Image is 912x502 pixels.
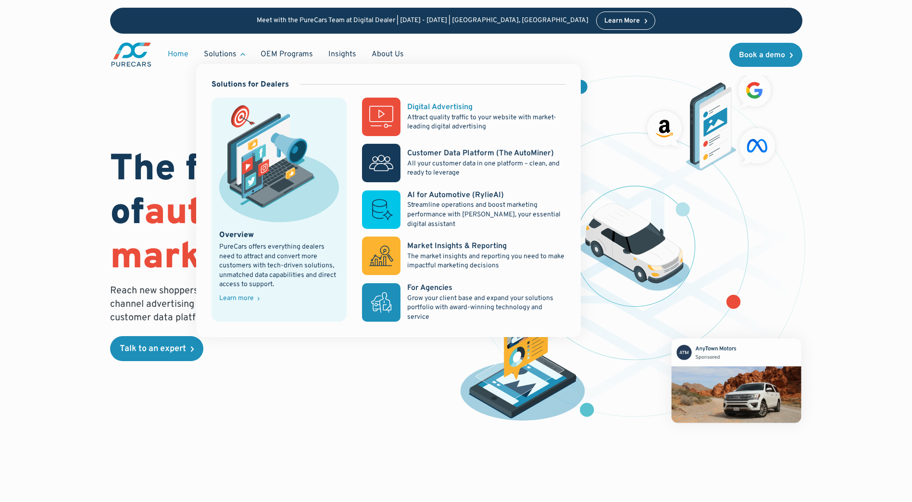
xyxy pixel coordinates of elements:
a: Talk to an expert [110,336,203,361]
div: AI for Automotive (RylieAI) [407,190,504,201]
div: Talk to an expert [120,345,186,353]
span: automotive marketing [110,191,342,281]
div: Learn more [219,295,254,302]
div: Solutions [204,49,237,60]
div: Market Insights & Reporting [407,241,507,251]
p: Grow your client base and expand your solutions portfolio with award-winning technology and service [407,294,565,322]
div: Customer Data Platform (The AutoMiner) [407,148,554,159]
a: marketing illustration showing social media channels and campaignsOverviewPureCars offers everyth... [212,98,347,322]
p: All your customer data in one platform – clean, and ready to leverage [407,159,565,178]
div: Learn More [604,18,640,25]
a: Customer Data Platform (The AutoMiner)All your customer data in one platform – clean, and ready t... [362,144,565,182]
img: ads on social media and advertising partners [642,69,780,171]
a: OEM Programs [253,45,321,63]
a: Learn More [596,12,656,30]
div: Digital Advertising [407,102,473,113]
img: illustration of a vehicle [580,203,690,291]
a: AI for Automotive (RylieAI)Streamline operations and boost marketing performance with [PERSON_NAM... [362,190,565,229]
div: Solutions [196,45,253,63]
img: mockup of facebook post [653,320,819,440]
div: PureCars offers everything dealers need to attract and convert more customers with tech-driven so... [219,242,339,289]
nav: Solutions [196,64,581,338]
a: For AgenciesGrow your client base and expand your solutions portfolio with award-winning technolo... [362,283,565,322]
p: Attract quality traffic to your website with market-leading digital advertising [407,113,565,132]
img: marketing illustration showing social media channels and campaigns [219,105,339,222]
div: Solutions for Dealers [212,79,289,90]
div: Book a demo [739,51,785,59]
img: persona of a buyer [451,282,595,425]
a: About Us [364,45,412,63]
div: Overview [219,230,254,240]
a: Digital AdvertisingAttract quality traffic to your website with market-leading digital advertising [362,98,565,136]
p: Streamline operations and boost marketing performance with [PERSON_NAME], your essential digital ... [407,201,565,229]
div: For Agencies [407,283,452,293]
a: Home [160,45,196,63]
a: Book a demo [729,43,802,67]
img: purecars logo [110,41,152,68]
a: Insights [321,45,364,63]
p: Meet with the PureCars Team at Digital Dealer | [DATE] - [DATE] | [GEOGRAPHIC_DATA], [GEOGRAPHIC_... [257,17,588,25]
h1: The future of is data. [110,149,445,280]
p: Reach new shoppers and nurture existing clients through an omni-channel advertising approach comb... [110,284,402,325]
a: main [110,41,152,68]
p: The market insights and reporting you need to make impactful marketing decisions [407,252,565,271]
a: Market Insights & ReportingThe market insights and reporting you need to make impactful marketing... [362,237,565,275]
